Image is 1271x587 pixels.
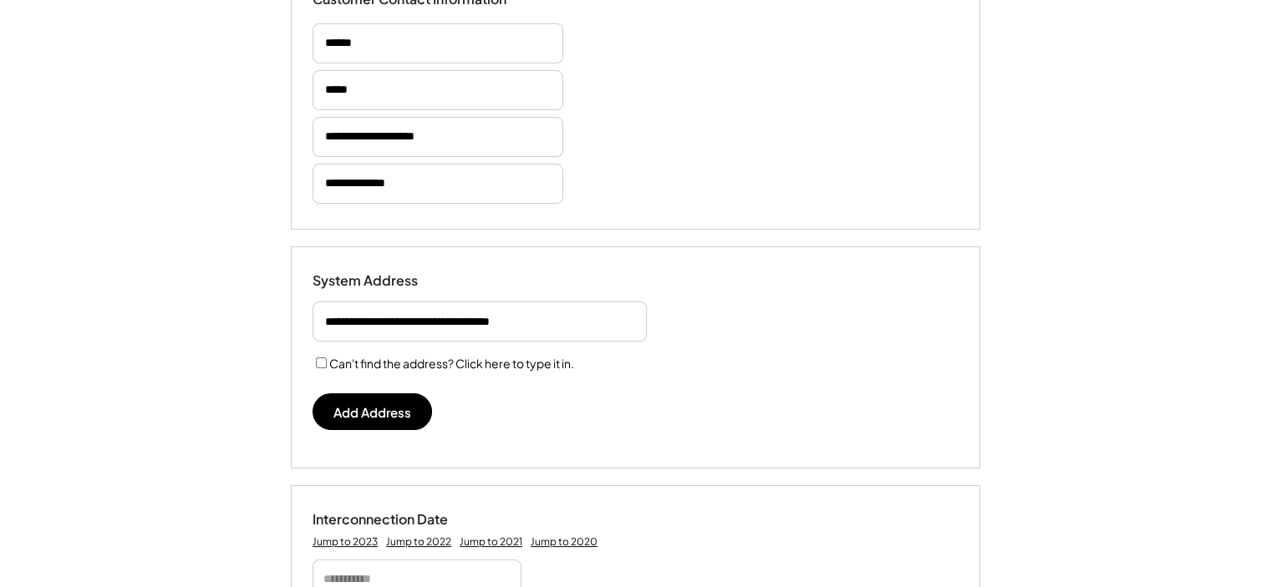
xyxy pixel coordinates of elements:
[313,272,480,290] div: System Address
[313,535,378,549] div: Jump to 2023
[386,535,451,549] div: Jump to 2022
[313,511,480,529] div: Interconnection Date
[329,356,574,371] label: Can't find the address? Click here to type it in.
[460,535,522,549] div: Jump to 2021
[313,393,432,430] button: Add Address
[531,535,597,549] div: Jump to 2020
